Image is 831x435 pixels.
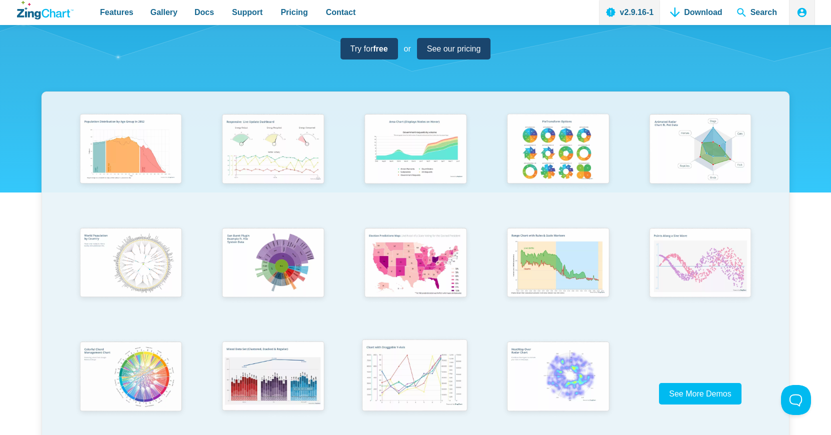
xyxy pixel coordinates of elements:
span: Pricing [280,5,307,19]
span: Gallery [150,5,177,19]
img: Sun Burst Plugin Example ft. File System Data [216,223,330,304]
img: Responsive Live Update Dashboard [216,109,330,191]
img: Chart with Draggable Y-Axis [356,335,473,419]
a: See More Demos [659,383,741,404]
a: Sun Burst Plugin Example ft. File System Data [202,223,344,337]
img: World Population by Country [74,223,188,305]
img: Area Chart (Displays Nodes on Hover) [358,109,472,190]
img: Animated Radar Chart ft. Pet Data [643,109,757,191]
strong: free [373,44,387,53]
img: Heatmap Over Radar Chart [501,337,615,418]
img: Election Predictions Map [358,223,472,304]
span: See our pricing [427,42,481,55]
a: Area Chart (Displays Nodes on Hover) [344,109,487,223]
iframe: Toggle Customer Support [781,385,811,415]
a: Animated Radar Chart ft. Pet Data [629,109,771,223]
span: Contact [326,5,356,19]
a: See our pricing [417,38,491,59]
a: Points Along a Sine Wave [629,223,771,337]
span: Docs [194,5,214,19]
img: Pie Transform Options [501,109,615,190]
img: Population Distribution by Age Group in 2052 [74,109,188,191]
span: Support [232,5,262,19]
a: Responsive Live Update Dashboard [202,109,344,223]
a: Pie Transform Options [486,109,629,223]
span: Try for [350,42,388,55]
a: Population Distribution by Age Group in 2052 [59,109,202,223]
img: Range Chart with Rultes & Scale Markers [501,223,615,305]
span: See More Demos [669,389,731,398]
a: Try forfree [340,38,398,59]
span: Features [100,5,133,19]
img: Mixed Data Set (Clustered, Stacked, and Regular) [216,337,330,418]
span: or [404,42,411,55]
a: Range Chart with Rultes & Scale Markers [486,223,629,337]
a: Election Predictions Map [344,223,487,337]
a: World Population by Country [59,223,202,337]
img: Colorful Chord Management Chart [74,337,188,418]
a: ZingChart Logo. Click to return to the homepage [17,1,73,19]
img: Points Along a Sine Wave [643,223,757,305]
